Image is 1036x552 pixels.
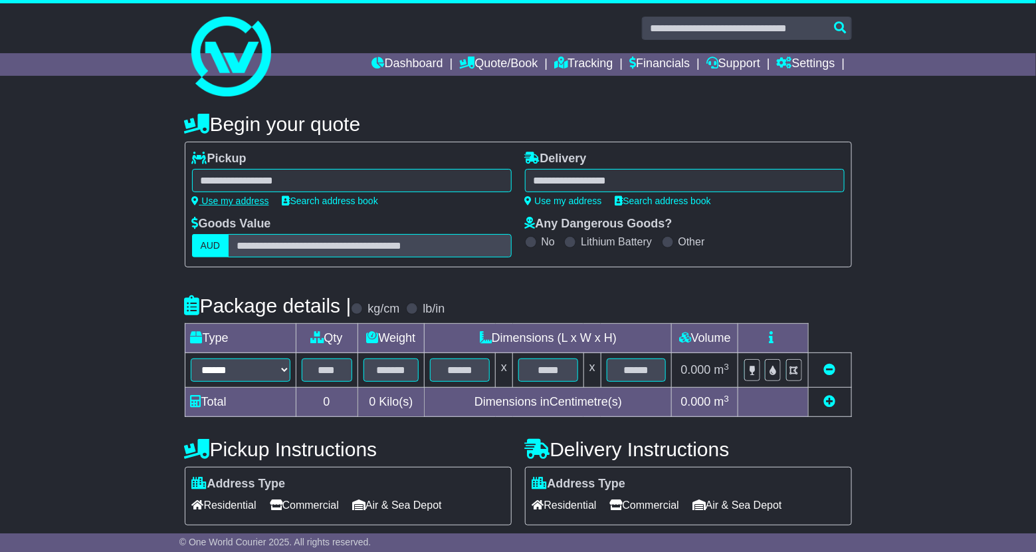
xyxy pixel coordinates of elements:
[532,477,626,491] label: Address Type
[678,235,705,248] label: Other
[425,324,672,353] td: Dimensions (L x W x H)
[824,395,836,408] a: Add new item
[615,196,711,206] a: Search address book
[777,53,835,76] a: Settings
[282,196,378,206] a: Search address book
[525,196,602,206] a: Use my address
[610,495,679,515] span: Commercial
[372,53,443,76] a: Dashboard
[525,217,673,231] label: Any Dangerous Goods?
[581,235,652,248] label: Lithium Battery
[192,495,257,515] span: Residential
[185,324,296,353] td: Type
[681,363,711,376] span: 0.000
[724,362,730,372] sup: 3
[296,388,358,417] td: 0
[525,152,587,166] label: Delivery
[192,477,286,491] label: Address Type
[672,324,738,353] td: Volume
[681,395,711,408] span: 0.000
[692,495,782,515] span: Air & Sea Depot
[554,53,613,76] a: Tracking
[425,388,672,417] td: Dimensions in Centimetre(s)
[185,295,352,317] h4: Package details |
[423,302,445,317] label: lb/in
[296,324,358,353] td: Qty
[192,152,247,166] label: Pickup
[185,388,296,417] td: Total
[185,113,852,135] h4: Begin your quote
[358,324,425,353] td: Weight
[367,302,399,317] label: kg/cm
[496,353,513,388] td: x
[724,394,730,404] sup: 3
[459,53,538,76] a: Quote/Book
[369,395,375,408] span: 0
[192,234,229,257] label: AUD
[185,438,512,460] h4: Pickup Instructions
[629,53,690,76] a: Financials
[358,388,425,417] td: Kilo(s)
[192,217,271,231] label: Goods Value
[525,438,852,460] h4: Delivery Instructions
[179,537,371,547] span: © One World Courier 2025. All rights reserved.
[192,196,269,206] a: Use my address
[352,495,442,515] span: Air & Sea Depot
[714,363,730,376] span: m
[824,363,836,376] a: Remove this item
[532,495,597,515] span: Residential
[706,53,760,76] a: Support
[270,495,339,515] span: Commercial
[542,235,555,248] label: No
[583,353,601,388] td: x
[714,395,730,408] span: m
